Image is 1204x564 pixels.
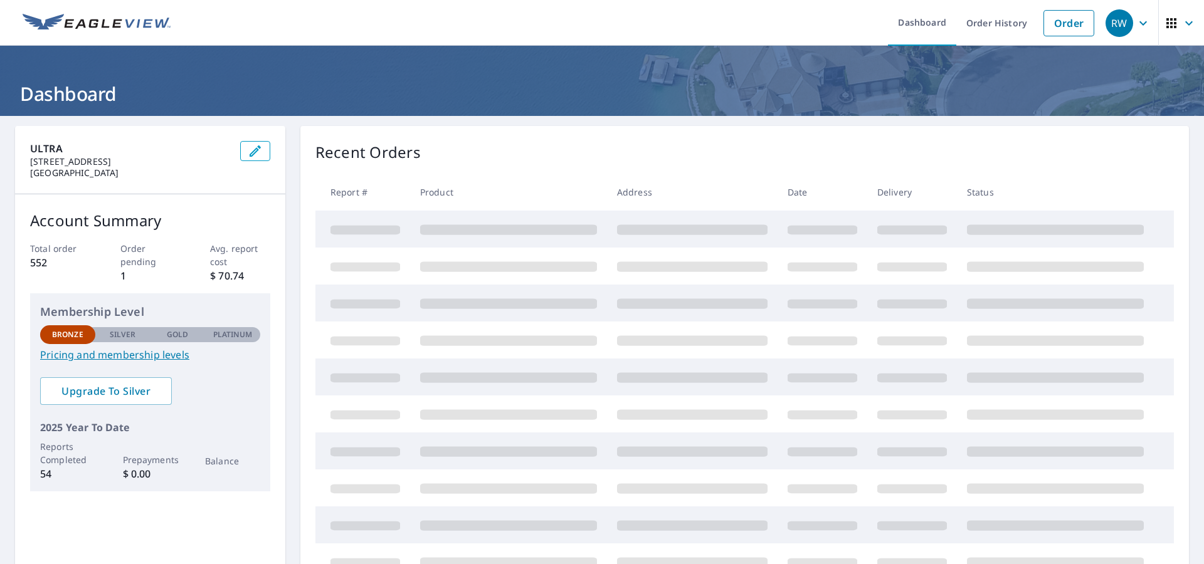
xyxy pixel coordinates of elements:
[30,156,230,167] p: [STREET_ADDRESS]
[210,242,270,268] p: Avg. report cost
[213,329,253,340] p: Platinum
[30,255,90,270] p: 552
[315,141,421,164] p: Recent Orders
[210,268,270,283] p: $ 70.74
[40,347,260,362] a: Pricing and membership levels
[123,453,178,466] p: Prepayments
[40,466,95,481] p: 54
[867,174,957,211] th: Delivery
[23,14,171,33] img: EV Logo
[778,174,867,211] th: Date
[957,174,1154,211] th: Status
[30,242,90,255] p: Total order
[30,167,230,179] p: [GEOGRAPHIC_DATA]
[315,174,410,211] th: Report #
[607,174,778,211] th: Address
[40,377,172,405] a: Upgrade To Silver
[50,384,162,398] span: Upgrade To Silver
[52,329,83,340] p: Bronze
[110,329,136,340] p: Silver
[1106,9,1133,37] div: RW
[30,209,270,232] p: Account Summary
[167,329,188,340] p: Gold
[1043,10,1094,36] a: Order
[120,242,181,268] p: Order pending
[40,303,260,320] p: Membership Level
[40,440,95,466] p: Reports Completed
[410,174,607,211] th: Product
[40,420,260,435] p: 2025 Year To Date
[15,81,1189,107] h1: Dashboard
[123,466,178,481] p: $ 0.00
[205,454,260,467] p: Balance
[120,268,181,283] p: 1
[30,141,230,156] p: ULTRA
